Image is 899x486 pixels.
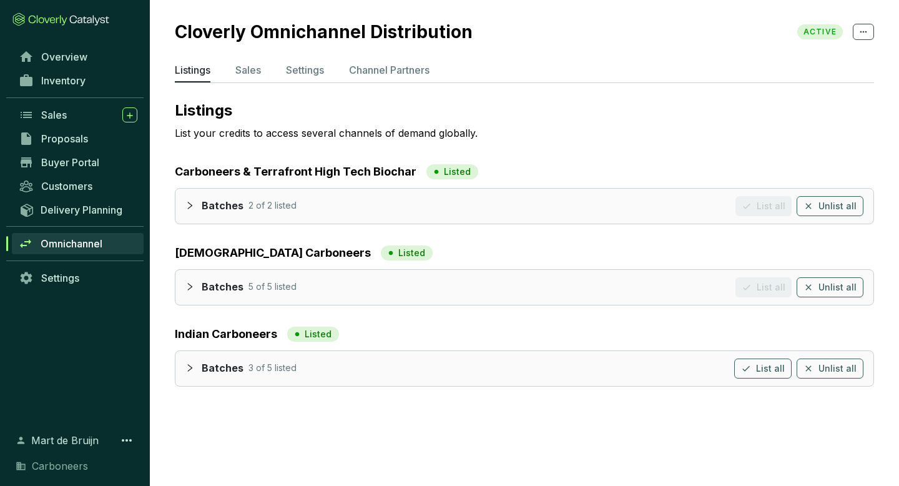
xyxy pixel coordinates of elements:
[175,21,485,42] h2: Cloverly Omnichannel Distribution
[41,156,99,169] span: Buyer Portal
[12,46,144,67] a: Overview
[41,51,87,63] span: Overview
[286,62,324,77] p: Settings
[349,62,430,77] p: Channel Partners
[12,104,144,126] a: Sales
[797,24,843,39] span: ACTIVE
[248,280,297,294] p: 5 of 5 listed
[756,362,785,375] span: List all
[12,233,144,254] a: Omnichannel
[818,200,857,212] span: Unlist all
[12,176,144,197] a: Customers
[734,359,792,379] button: List all
[31,433,99,448] span: Mart de Bruijn
[41,109,67,121] span: Sales
[41,74,86,87] span: Inventory
[175,163,416,181] a: Carboneers & Terrafront High Tech Biochar
[797,359,863,379] button: Unlist all
[248,199,297,213] p: 2 of 2 listed
[797,277,863,297] button: Unlist all
[185,277,202,295] div: collapsed
[175,244,371,262] a: [DEMOGRAPHIC_DATA] Carboneers
[185,364,194,372] span: collapsed
[797,196,863,216] button: Unlist all
[398,247,425,259] p: Listed
[41,132,88,145] span: Proposals
[41,204,122,216] span: Delivery Planning
[12,128,144,149] a: Proposals
[444,166,471,178] p: Listed
[305,328,332,340] p: Listed
[248,362,297,375] p: 3 of 5 listed
[818,362,857,375] span: Unlist all
[32,459,88,474] span: Carboneers
[12,152,144,173] a: Buyer Portal
[185,196,202,214] div: collapsed
[175,325,277,343] a: Indian Carboneers
[235,62,261,77] p: Sales
[185,359,202,377] div: collapsed
[41,237,102,250] span: Omnichannel
[12,267,144,289] a: Settings
[12,199,144,220] a: Delivery Planning
[41,272,79,284] span: Settings
[185,282,194,291] span: collapsed
[202,362,243,375] p: Batches
[175,101,874,121] p: Listings
[202,280,243,294] p: Batches
[202,199,243,213] p: Batches
[818,281,857,294] span: Unlist all
[12,70,144,91] a: Inventory
[175,62,210,77] p: Listings
[175,126,641,141] p: List your credits to access several channels of demand globally.
[185,201,194,210] span: collapsed
[41,180,92,192] span: Customers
